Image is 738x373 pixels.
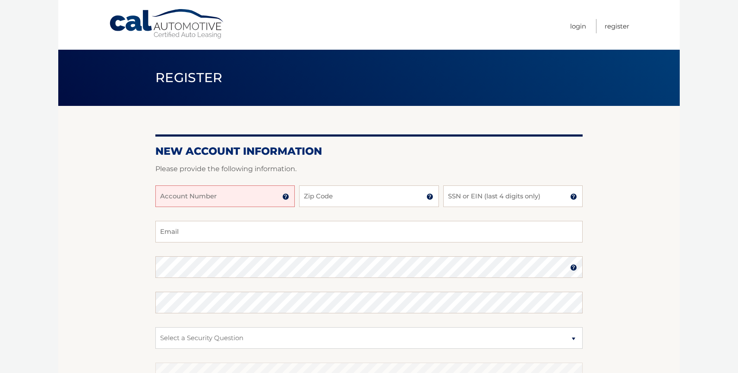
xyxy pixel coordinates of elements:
[155,185,295,207] input: Account Number
[570,19,586,33] a: Login
[299,185,438,207] input: Zip Code
[155,70,223,86] span: Register
[605,19,629,33] a: Register
[443,185,583,207] input: SSN or EIN (last 4 digits only)
[570,264,577,271] img: tooltip.svg
[155,221,583,242] input: Email
[155,145,583,158] h2: New Account Information
[570,193,577,200] img: tooltip.svg
[282,193,289,200] img: tooltip.svg
[155,163,583,175] p: Please provide the following information.
[426,193,433,200] img: tooltip.svg
[109,9,225,39] a: Cal Automotive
